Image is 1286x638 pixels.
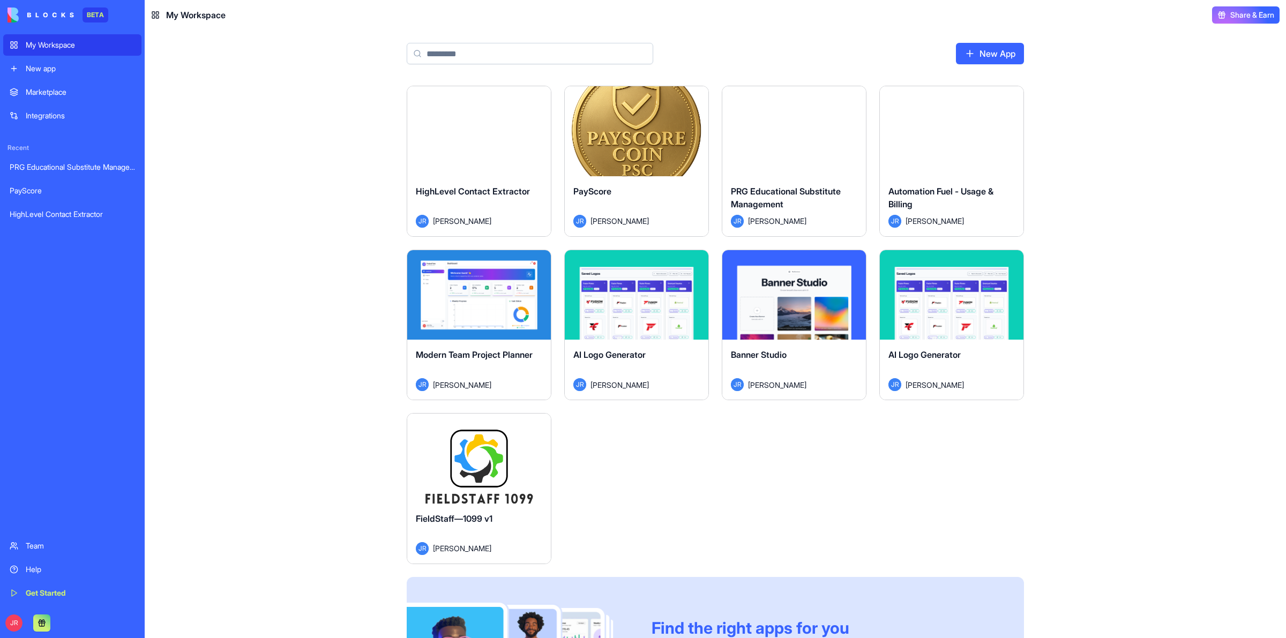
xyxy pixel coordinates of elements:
span: [PERSON_NAME] [748,215,806,227]
div: Get Started [26,588,135,598]
div: Hi!We’ll be releasing our custom integration option later this month, which will allow you to con... [9,50,176,189]
span: My Workspace [166,9,226,21]
a: Get Started [3,582,141,604]
div: Have a BETA slot I can join now? I'm paying $200/month. [47,204,197,224]
a: My Workspace [3,34,141,56]
img: logo [8,7,74,22]
div: It’s still not accessible to users, but once we start rolling it out as a beta feature, we’ll con... [9,282,176,347]
span: [PERSON_NAME] [590,215,649,227]
button: Share & Earn [1212,6,1280,24]
span: JR [416,215,429,228]
div: Shelly says… [9,50,206,198]
a: New app [3,58,141,79]
div: joined the conversation [46,27,183,37]
a: Help [3,559,141,580]
span: Banner Studio [731,349,787,360]
button: Gif picker [34,351,42,359]
div: Shelly says… [9,25,206,50]
a: PRG Educational Substitute ManagementJR[PERSON_NAME] [722,86,866,237]
span: [PERSON_NAME] [590,379,649,391]
div: Team [26,541,135,551]
div: Close [188,4,207,24]
span: Modern Team Project Planner [416,349,533,360]
div: Michal says… [9,257,206,282]
span: Automation Fuel - Usage & Billing [888,186,993,209]
a: Team [3,535,141,557]
div: Find the right apps for you [652,618,998,637]
span: PayScore [573,186,611,197]
a: PayScore [3,180,141,201]
p: Active in the last 15m [52,13,129,24]
div: PayScore [10,185,135,196]
button: Emoji picker [17,351,25,359]
div: Profile image for Michal [32,259,43,269]
a: Modern Team Project PlannerJR[PERSON_NAME] [407,250,551,401]
div: New messages divider [9,248,206,249]
button: Start recording [68,351,77,359]
div: Michal says… [9,282,206,371]
span: [PERSON_NAME] [433,215,491,227]
span: [PERSON_NAME] [433,379,491,391]
span: JR [888,215,901,228]
div: I’ll make sure to let you know as soon as it’s available ☺️ Just a quick note - this feature will... [17,114,167,156]
a: PRG Educational Substitute Management [3,156,141,178]
div: PRG Educational Substitute Management [10,162,135,172]
a: PayScoreJR[PERSON_NAME] [564,86,709,237]
div: JP says… [9,197,206,239]
span: Recent [3,144,141,152]
span: FieldStaff—1099 v1 [416,513,492,524]
a: HighLevel Contact ExtractorJR[PERSON_NAME] [407,86,551,237]
div: HighLevel Contact Extractor [10,209,135,220]
span: [PERSON_NAME] [906,379,964,391]
a: FieldStaff—1099 v1JR[PERSON_NAME] [407,413,551,564]
span: JR [888,378,901,391]
b: [PERSON_NAME] [46,260,106,268]
button: go back [7,4,27,25]
textarea: Message… [9,328,205,347]
a: Marketplace [3,81,141,103]
span: [PERSON_NAME] [433,543,491,554]
div: Marketplace [26,87,135,97]
div: Hi! We’ll be releasing our custom integration option later this month, which will allow you to co... [17,56,167,109]
span: PRG Educational Substitute Management [731,186,841,209]
button: Upload attachment [51,351,59,359]
span: [PERSON_NAME] [906,215,964,227]
a: HighLevel Contact Extractor [3,204,141,225]
a: Automation Fuel - Usage & BillingJR[PERSON_NAME] [879,86,1024,237]
div: Help [26,564,135,575]
a: Integrations [3,105,141,126]
a: New App [956,43,1024,64]
a: AI Logo GeneratorJR[PERSON_NAME] [879,250,1024,401]
a: AI Logo GeneratorJR[PERSON_NAME] [564,250,709,401]
img: Profile image for Shelly [32,27,43,37]
span: AI Logo Generator [888,349,961,360]
span: JR [731,215,744,228]
b: [PERSON_NAME] [46,28,106,36]
span: JR [573,215,586,228]
div: Have a BETA slot I can join now? I'm paying $200/month. [39,197,206,231]
span: HighLevel Contact Extractor [416,186,530,197]
span: Share & Earn [1230,10,1274,20]
span: JR [5,614,23,632]
button: Home [168,4,188,25]
span: JR [416,378,429,391]
div: Let me know if you have any questions in the meantime! [17,161,167,182]
button: Send a message… [184,347,201,364]
a: Banner StudioJR[PERSON_NAME] [722,250,866,401]
div: Integrations [26,110,135,121]
div: joined the conversation [46,259,183,269]
span: AI Logo Generator [573,349,646,360]
span: JR [731,378,744,391]
span: JR [573,378,586,391]
span: [PERSON_NAME] [748,379,806,391]
a: BETA [8,7,108,22]
h1: [PERSON_NAME] [52,5,122,13]
div: It’s still not accessible to users, but once we start rolling it out as a beta feature, we’ll con... [17,288,167,341]
div: New app [26,63,135,74]
span: JR [416,542,429,555]
div: Profile image for Michal [31,6,48,23]
div: My Workspace [26,40,135,50]
div: BETA [83,7,108,22]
